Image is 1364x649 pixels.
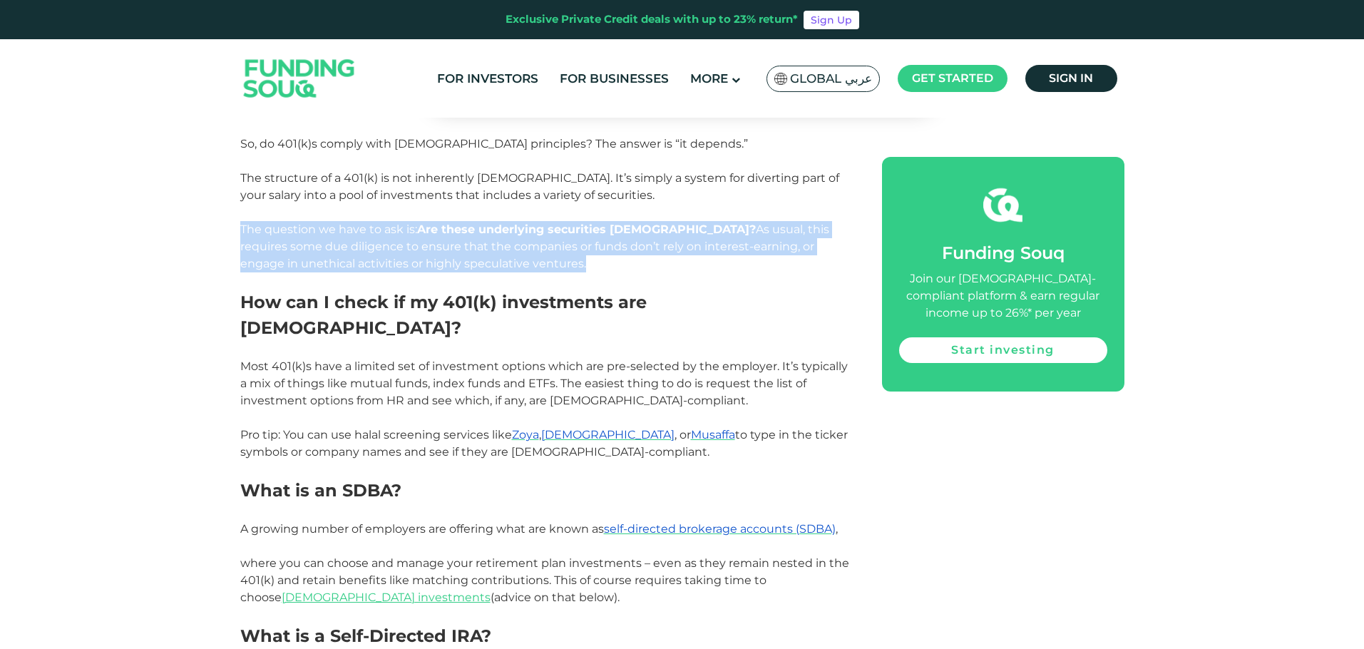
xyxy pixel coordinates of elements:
[282,591,491,604] a: [DEMOGRAPHIC_DATA] investments
[240,556,849,604] span: where you can choose and manage your retirement plan investments – even as they remain nested in ...
[240,625,491,646] span: What is a Self-Directed IRA?
[1025,65,1117,92] a: Sign in
[691,428,735,441] a: Musaffa
[690,71,728,86] span: More
[240,292,647,338] span: How can I check if my 401(k) investments are [DEMOGRAPHIC_DATA]?
[899,270,1107,322] div: Join our [DEMOGRAPHIC_DATA]-compliant platform & earn regular income up to 26%* per year
[240,480,401,501] span: What is an SDBA?
[230,43,369,115] img: Logo
[434,67,542,91] a: For Investors
[240,137,748,150] span: So, do 401(k)s comply with [DEMOGRAPHIC_DATA] principles? The answer is “it depends.”
[912,71,993,85] span: Get started
[541,428,675,441] a: [DEMOGRAPHIC_DATA]
[604,522,836,536] a: self-directed brokerage accounts (SDBA)
[790,71,872,87] span: Global عربي
[512,428,539,441] a: Zoya
[1049,71,1093,85] span: Sign in
[240,428,848,459] span: Pro tip: You can use halal screening services like , , or to type in the ticker symbols or compan...
[899,337,1107,363] a: Start investing
[556,67,672,91] a: For Businesses
[774,73,787,85] img: SA Flag
[804,11,859,29] a: Sign Up
[983,185,1022,225] img: fsicon
[942,242,1065,263] span: Funding Souq
[417,223,756,236] strong: Are these underlying securities [DEMOGRAPHIC_DATA]?
[240,522,838,536] span: A growing number of employers are offering what are known as ,
[506,11,798,28] div: Exclusive Private Credit deals with up to 23% return*
[240,171,839,270] span: The structure of a 401(k) is not inherently [DEMOGRAPHIC_DATA]. It’s simply a system for divertin...
[240,359,848,407] span: Most 401(k)s have a limited set of investment options which are pre-selected by the employer. It’...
